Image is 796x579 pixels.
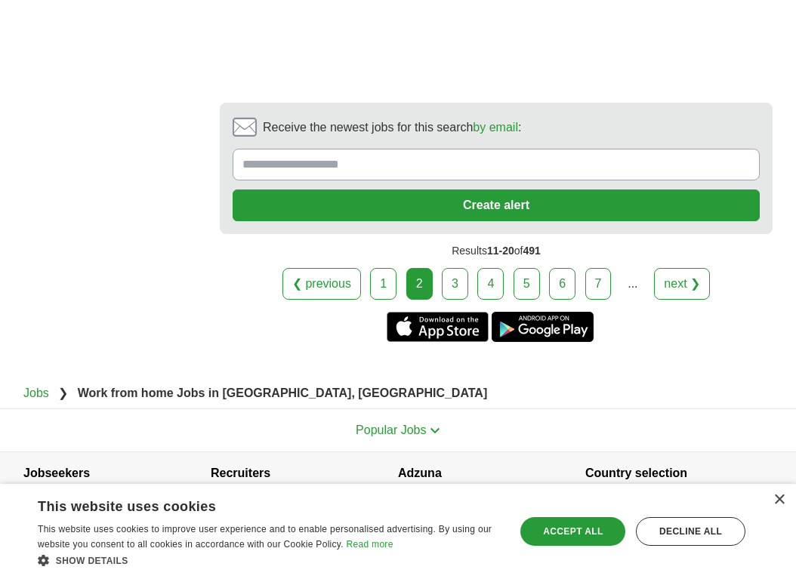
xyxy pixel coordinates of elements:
span: Receive the newest jobs for this search : [263,119,521,137]
a: by email [473,121,518,134]
span: 11-20 [487,245,514,257]
a: 3 [442,268,468,300]
a: Get the Android app [492,312,594,342]
span: ❯ [58,387,68,399]
span: This website uses cookies to improve user experience and to enable personalised advertising. By u... [38,524,492,550]
div: Results of [220,234,773,268]
div: Close [773,494,785,506]
span: 491 [523,245,540,257]
h4: Country selection [585,452,773,494]
a: 7 [585,268,612,300]
a: Jobs [23,387,49,399]
span: Popular Jobs [356,423,426,436]
div: ... [618,269,648,299]
div: Show details [38,553,501,568]
a: Get the iPhone app [387,312,489,342]
img: toggle icon [430,427,440,434]
div: 2 [406,268,433,300]
a: ❮ previous [282,268,361,300]
div: This website uses cookies [38,493,464,516]
div: Decline all [636,517,745,546]
a: 6 [549,268,575,300]
span: Show details [56,556,128,566]
a: 4 [477,268,504,300]
strong: Work from home Jobs in [GEOGRAPHIC_DATA], [GEOGRAPHIC_DATA] [78,387,488,399]
a: Read more, opens a new window [347,539,393,550]
a: 5 [514,268,540,300]
a: 1 [370,268,396,300]
div: Accept all [520,517,625,546]
a: next ❯ [654,268,710,300]
button: Create alert [233,189,760,221]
